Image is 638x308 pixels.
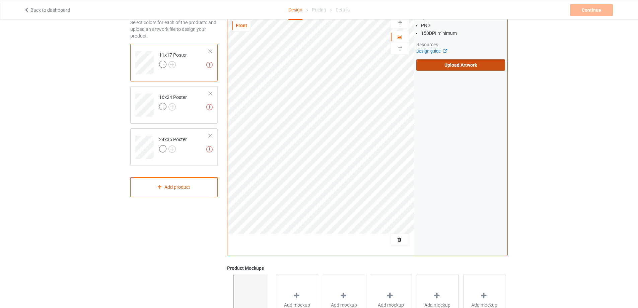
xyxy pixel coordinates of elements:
[421,30,505,37] li: 150 DPI minimum
[206,104,213,110] img: exclamation icon
[232,22,251,29] div: Front
[130,44,218,81] div: 11x17 Poster
[397,46,403,52] img: svg%3E%0A
[24,7,70,13] a: Back to dashboard
[288,0,302,20] div: Design
[416,41,505,48] div: Resources
[416,49,447,54] a: Design guide
[168,145,176,153] img: svg+xml;base64,PD94bWwgdmVyc2lvbj0iMS4wIiBlbmNvZGluZz0iVVRGLTgiPz4KPHN2ZyB3aWR0aD0iMjJweCIgaGVpZ2...
[397,19,403,26] img: svg%3E%0A
[312,0,326,19] div: Pricing
[130,19,218,39] div: Select colors for each of the products and upload an artwork file to design your product.
[206,62,213,68] img: exclamation icon
[159,94,187,110] div: 16x24 Poster
[130,177,218,197] div: Add product
[159,52,187,68] div: 11x17 Poster
[159,136,187,152] div: 24x36 Poster
[168,103,176,111] img: svg+xml;base64,PD94bWwgdmVyc2lvbj0iMS4wIiBlbmNvZGluZz0iVVRGLTgiPz4KPHN2ZyB3aWR0aD0iMjJweCIgaGVpZ2...
[206,146,213,152] img: exclamation icon
[421,22,505,29] li: PNG
[416,59,505,71] label: Upload Artwork
[130,128,218,166] div: 24x36 Poster
[227,265,508,271] div: Product Mockups
[130,86,218,124] div: 16x24 Poster
[336,0,350,19] div: Details
[168,61,176,68] img: svg+xml;base64,PD94bWwgdmVyc2lvbj0iMS4wIiBlbmNvZGluZz0iVVRGLTgiPz4KPHN2ZyB3aWR0aD0iMjJweCIgaGVpZ2...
